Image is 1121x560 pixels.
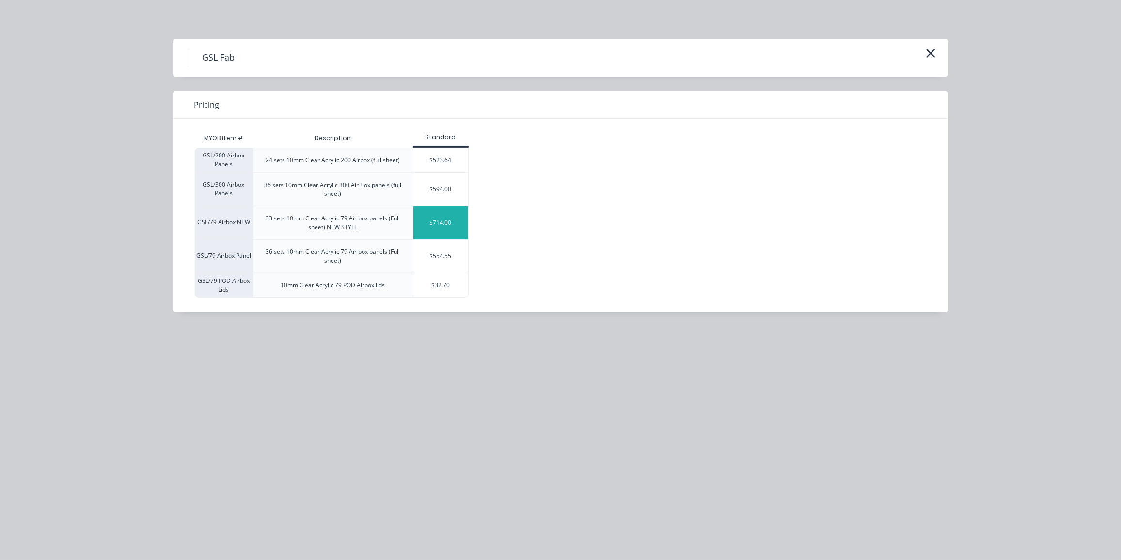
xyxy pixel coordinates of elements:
h4: GSL Fab [188,48,250,67]
div: Description [307,126,359,150]
div: $523.64 [413,148,468,172]
div: GSL/79 Airbox Panel [195,239,253,273]
div: GSL/79 Airbox NEW [195,206,253,239]
div: MYOB Item # [195,128,253,148]
div: 33 sets 10mm Clear Acrylic 79 Air box panels (Full sheet) NEW STYLE [261,214,405,232]
div: 24 sets 10mm Clear Acrylic 200 Airbox (full sheet) [266,156,400,165]
div: 36 sets 10mm Clear Acrylic 79 Air box panels (Full sheet) [261,248,405,265]
div: $714.00 [413,206,468,239]
div: $554.55 [413,240,468,273]
div: Standard [413,133,469,141]
span: Pricing [194,99,220,110]
div: $32.70 [413,273,468,297]
div: $594.00 [413,173,468,206]
div: GSL/300 Airbox Panels [195,172,253,206]
div: 36 sets 10mm Clear Acrylic 300 Air Box panels (full sheet) [261,181,405,198]
div: 10mm Clear Acrylic 79 POD Airbox lids [281,281,385,290]
div: GSL/200 Airbox Panels [195,148,253,172]
div: GSL/79 POD Airbox Lids [195,273,253,298]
